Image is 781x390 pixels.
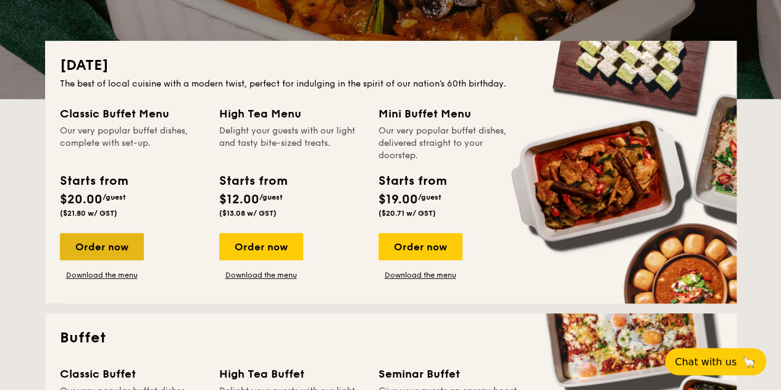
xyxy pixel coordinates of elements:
a: Download the menu [378,270,462,280]
a: Download the menu [219,270,303,280]
span: /guest [418,193,441,201]
span: Chat with us [675,356,737,368]
span: 🦙 [741,355,756,369]
span: ($21.80 w/ GST) [60,209,117,218]
div: Order now [219,233,303,260]
div: Starts from [378,172,446,190]
div: Our very popular buffet dishes, delivered straight to your doorstep. [378,125,523,162]
span: $20.00 [60,192,102,207]
div: High Tea Buffet [219,365,364,383]
div: Classic Buffet Menu [60,105,204,122]
div: Starts from [219,172,286,190]
a: Download the menu [60,270,144,280]
div: Order now [378,233,462,260]
span: ($13.08 w/ GST) [219,209,277,218]
span: $19.00 [378,192,418,207]
span: $12.00 [219,192,259,207]
button: Chat with us🦙 [665,348,766,375]
div: Our very popular buffet dishes, complete with set-up. [60,125,204,162]
h2: [DATE] [60,56,722,75]
span: /guest [102,193,126,201]
span: ($20.71 w/ GST) [378,209,436,218]
div: Starts from [60,172,127,190]
div: Mini Buffet Menu [378,105,523,122]
div: High Tea Menu [219,105,364,122]
div: Seminar Buffet [378,365,523,383]
div: The best of local cuisine with a modern twist, perfect for indulging in the spirit of our nation’... [60,78,722,90]
div: Delight your guests with our light and tasty bite-sized treats. [219,125,364,162]
div: Classic Buffet [60,365,204,383]
h2: Buffet [60,328,722,348]
span: /guest [259,193,283,201]
div: Order now [60,233,144,260]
